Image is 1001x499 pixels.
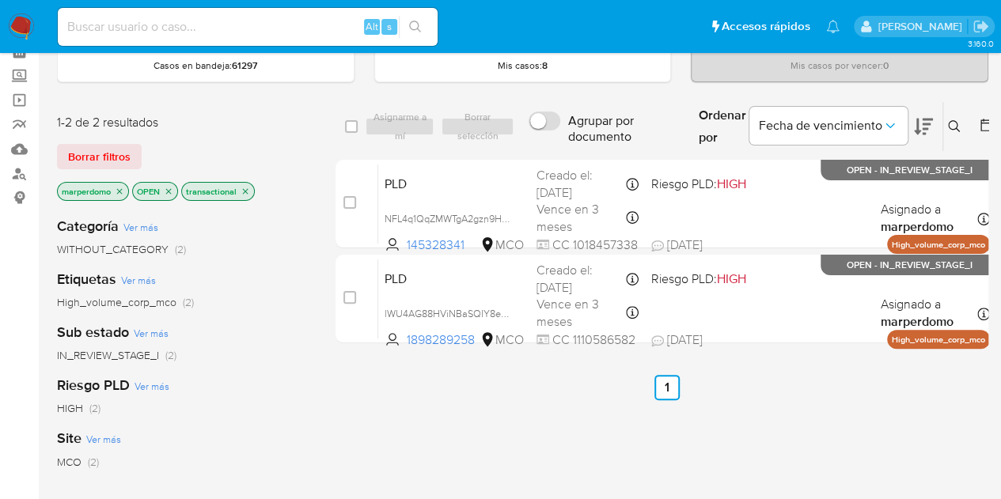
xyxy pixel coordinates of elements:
[722,18,810,35] span: Accesos rápidos
[399,16,431,38] button: search-icon
[878,19,967,34] p: marcela.perdomo@mercadolibre.com.co
[58,17,438,37] input: Buscar usuario o caso...
[387,19,392,34] span: s
[973,18,989,35] a: Salir
[826,20,840,33] a: Notificaciones
[366,19,378,34] span: Alt
[967,37,993,50] span: 3.160.0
